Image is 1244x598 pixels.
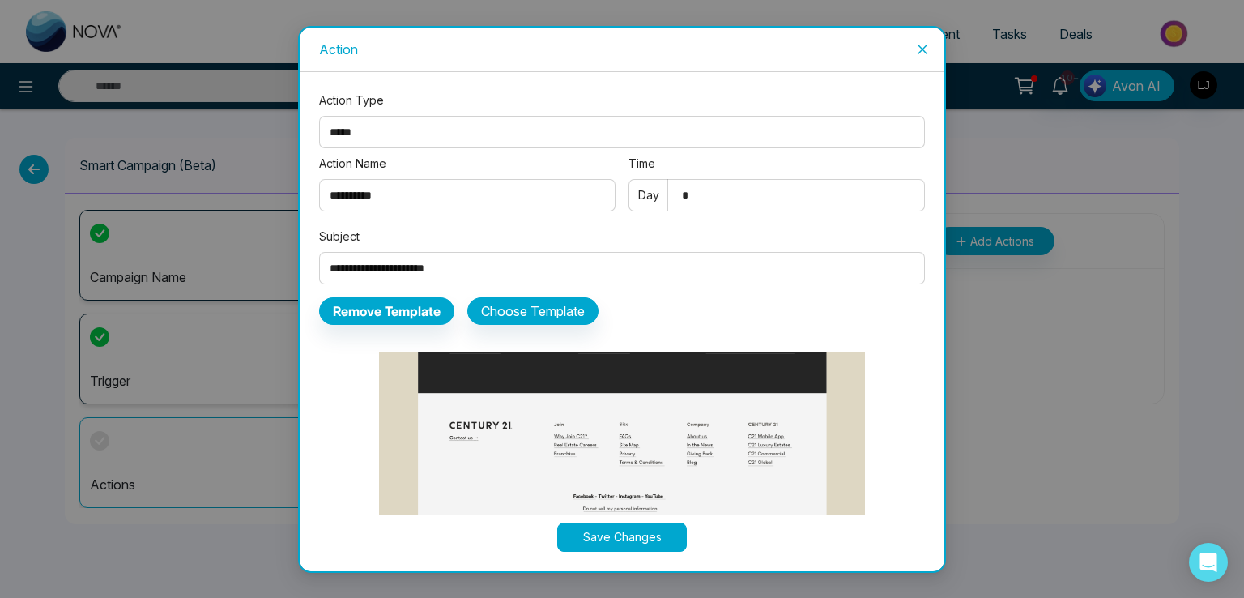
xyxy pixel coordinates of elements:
[467,297,599,325] button: Choose Template
[319,92,925,109] label: Action Type
[333,303,441,319] b: Remove Template
[319,297,454,325] button: Remove Template
[1189,543,1228,582] div: Open Intercom Messenger
[319,41,925,58] div: Action
[557,523,687,552] button: Save Changes
[319,155,616,173] label: Action Name
[638,186,659,204] span: Day
[916,43,929,56] span: close
[628,155,925,173] label: Time
[319,228,925,246] label: Subject
[901,28,944,71] button: Close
